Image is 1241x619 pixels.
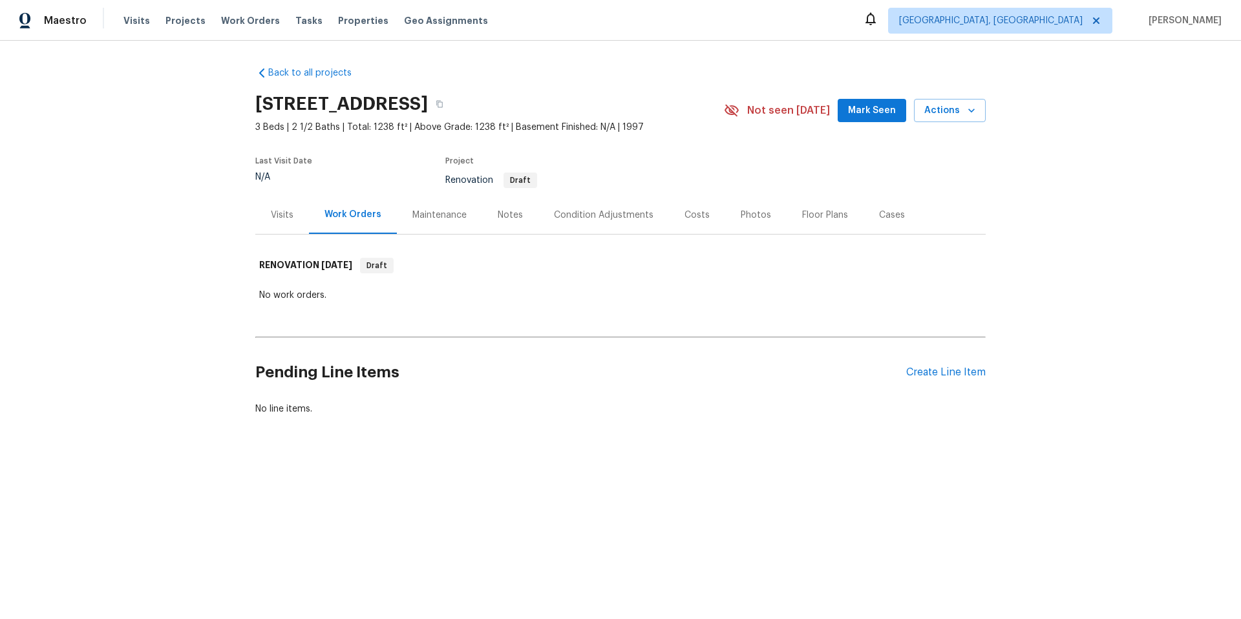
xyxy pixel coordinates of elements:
div: Notes [498,209,523,222]
a: Back to all projects [255,67,379,79]
span: Properties [338,14,388,27]
span: 3 Beds | 2 1/2 Baths | Total: 1238 ft² | Above Grade: 1238 ft² | Basement Finished: N/A | 1997 [255,121,724,134]
span: [GEOGRAPHIC_DATA], [GEOGRAPHIC_DATA] [899,14,1083,27]
div: Photos [741,209,771,222]
button: Mark Seen [838,99,906,123]
div: Condition Adjustments [554,209,653,222]
div: Cases [879,209,905,222]
div: Floor Plans [802,209,848,222]
div: Costs [684,209,710,222]
div: No work orders. [259,289,982,302]
span: Not seen [DATE] [747,104,830,117]
span: Mark Seen [848,103,896,119]
div: Create Line Item [906,366,986,379]
span: Draft [505,176,536,184]
div: N/A [255,173,312,182]
span: Last Visit Date [255,157,312,165]
button: Actions [914,99,986,123]
div: Work Orders [324,208,381,221]
span: [DATE] [321,260,352,269]
span: Project [445,157,474,165]
span: Renovation [445,176,537,185]
span: [PERSON_NAME] [1143,14,1222,27]
span: Visits [123,14,150,27]
div: RENOVATION [DATE]Draft [255,245,986,286]
span: Geo Assignments [404,14,488,27]
span: Actions [924,103,975,119]
span: Tasks [295,16,323,25]
span: Maestro [44,14,87,27]
button: Copy Address [428,92,451,116]
div: Maintenance [412,209,467,222]
div: Visits [271,209,293,222]
span: Draft [361,259,392,272]
h2: [STREET_ADDRESS] [255,98,428,110]
h2: Pending Line Items [255,342,906,403]
div: No line items. [255,403,986,415]
span: Projects [165,14,206,27]
span: Work Orders [221,14,280,27]
h6: RENOVATION [259,258,352,273]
